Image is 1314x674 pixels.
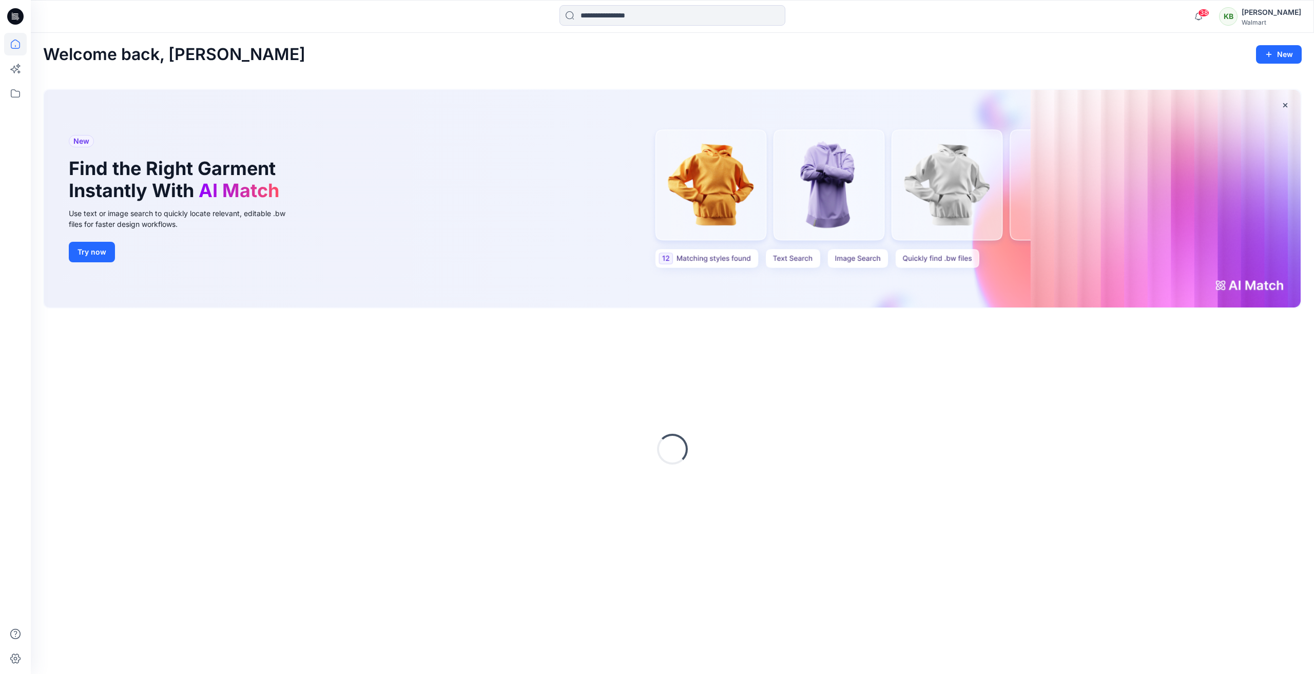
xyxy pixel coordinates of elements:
[1242,18,1301,26] div: Walmart
[43,45,305,64] h2: Welcome back, [PERSON_NAME]
[69,158,284,202] h1: Find the Right Garment Instantly With
[69,208,300,229] div: Use text or image search to quickly locate relevant, editable .bw files for faster design workflows.
[1198,9,1209,17] span: 38
[1219,7,1238,26] div: KB
[1242,6,1301,18] div: [PERSON_NAME]
[73,135,89,147] span: New
[69,242,115,262] button: Try now
[199,179,279,202] span: AI Match
[1256,45,1302,64] button: New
